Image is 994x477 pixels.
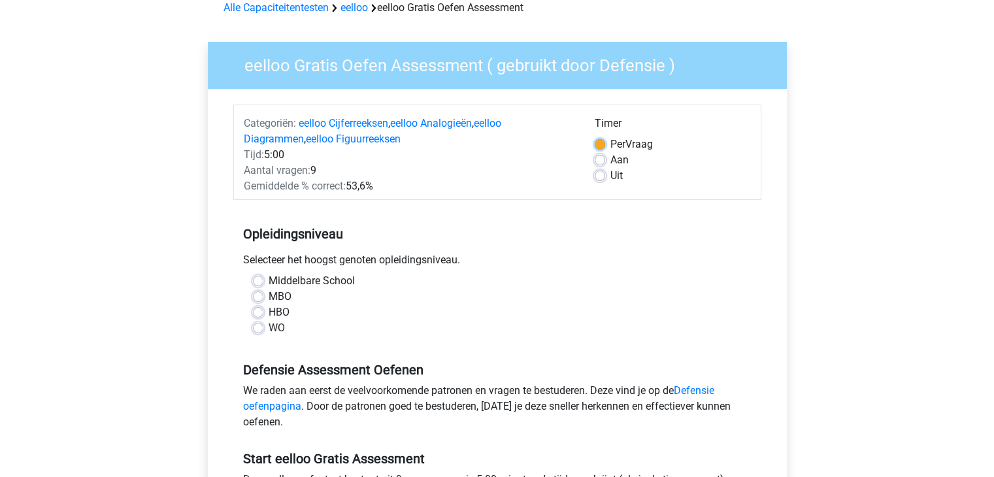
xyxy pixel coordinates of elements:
[610,168,623,184] label: Uit
[233,252,761,273] div: Selecteer het hoogst genoten opleidingsniveau.
[234,178,585,194] div: 53,6%
[234,163,585,178] div: 9
[340,1,368,14] a: eelloo
[269,289,291,304] label: MBO
[234,116,585,147] div: , , ,
[243,451,752,467] h5: Start eelloo Gratis Assessment
[243,221,752,247] h5: Opleidingsniveau
[244,164,310,176] span: Aantal vragen:
[610,138,625,150] span: Per
[610,152,629,168] label: Aan
[243,362,752,378] h5: Defensie Assessment Oefenen
[595,116,751,137] div: Timer
[269,320,285,336] label: WO
[390,117,472,129] a: eelloo Analogieën
[269,304,290,320] label: HBO
[610,137,653,152] label: Vraag
[269,273,355,289] label: Middelbare School
[234,147,585,163] div: 5:00
[229,50,777,76] h3: eelloo Gratis Oefen Assessment ( gebruikt door Defensie )
[299,117,388,129] a: eelloo Cijferreeksen
[244,148,264,161] span: Tijd:
[233,383,761,435] div: We raden aan eerst de veelvoorkomende patronen en vragen te bestuderen. Deze vind je op de . Door...
[306,133,401,145] a: eelloo Figuurreeksen
[244,180,346,192] span: Gemiddelde % correct:
[244,117,296,129] span: Categoriën:
[224,1,329,14] a: Alle Capaciteitentesten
